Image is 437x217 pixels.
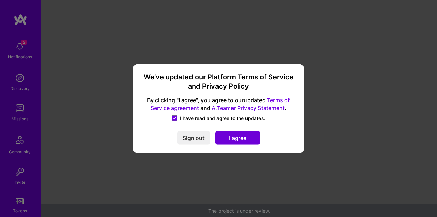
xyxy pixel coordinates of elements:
[141,72,296,91] h3: We’ve updated our Platform Terms of Service and Privacy Policy
[141,96,296,112] span: By clicking "I agree", you agree to our updated and .
[212,105,285,111] a: A.Teamer Privacy Statement
[180,115,265,122] span: I have read and agree to the updates.
[151,97,290,111] a: Terms of Service agreement
[215,131,260,145] button: I agree
[177,131,210,145] button: Sign out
